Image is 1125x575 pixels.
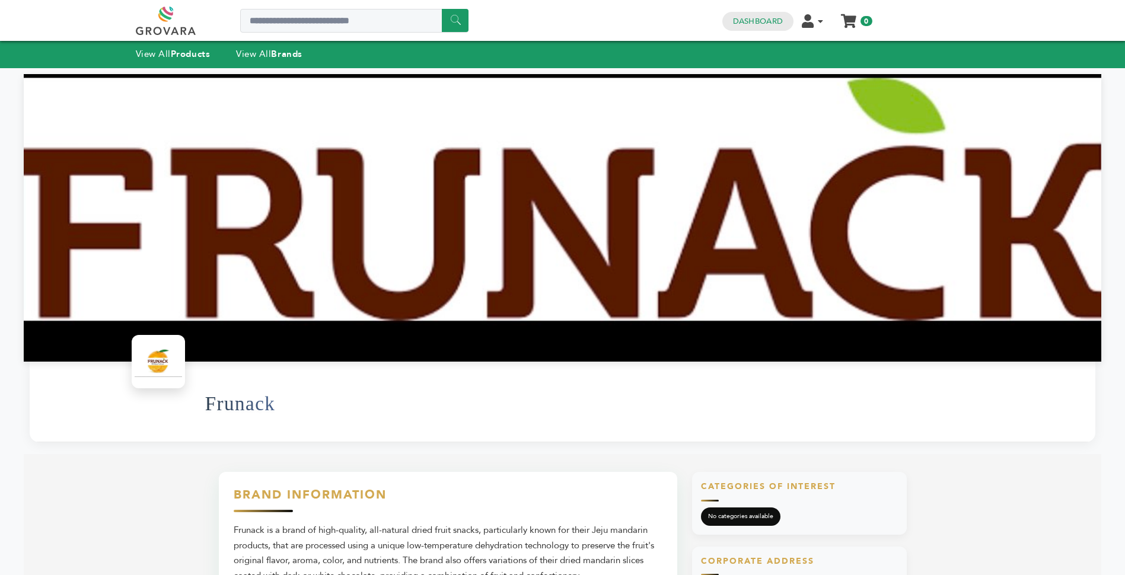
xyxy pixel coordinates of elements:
[701,481,898,501] h3: Categories of Interest
[240,9,469,33] input: Search a product or brand...
[861,16,872,26] span: 0
[171,48,210,60] strong: Products
[733,16,783,27] a: Dashboard
[136,48,211,60] a: View AllProducts
[842,11,855,23] a: My Cart
[701,507,780,526] span: No categories available
[205,375,276,433] h1: Frunack
[135,338,182,385] img: Frunack Logo
[271,48,302,60] strong: Brands
[234,487,662,512] h3: Brand Information
[236,48,302,60] a: View AllBrands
